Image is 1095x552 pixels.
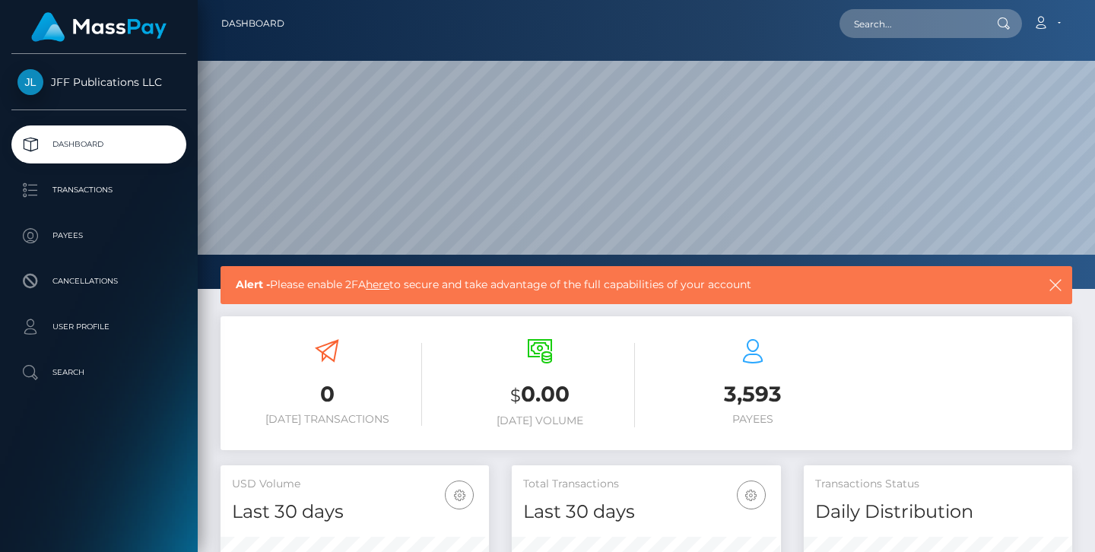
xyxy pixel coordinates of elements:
a: here [366,278,389,291]
p: Cancellations [17,270,180,293]
a: Payees [11,217,186,255]
b: Alert - [236,278,270,291]
img: MassPay Logo [31,12,167,42]
h3: 0 [232,379,422,409]
h5: USD Volume [232,477,478,492]
p: User Profile [17,316,180,338]
img: JFF Publications LLC [17,69,43,95]
span: JFF Publications LLC [11,75,186,89]
p: Search [17,361,180,384]
a: Dashboard [11,125,186,163]
h6: [DATE] Transactions [232,413,422,426]
small: $ [510,385,521,406]
h3: 3,593 [658,379,848,409]
span: Please enable 2FA to secure and take advantage of the full capabilities of your account [236,277,966,293]
a: Cancellations [11,262,186,300]
input: Search... [839,9,982,38]
h6: Payees [658,413,848,426]
h4: Last 30 days [523,499,769,525]
p: Payees [17,224,180,247]
a: Transactions [11,171,186,209]
h3: 0.00 [445,379,635,411]
h6: [DATE] Volume [445,414,635,427]
p: Transactions [17,179,180,201]
h4: Daily Distribution [815,499,1061,525]
h5: Total Transactions [523,477,769,492]
a: User Profile [11,308,186,346]
a: Search [11,354,186,392]
p: Dashboard [17,133,180,156]
h5: Transactions Status [815,477,1061,492]
a: Dashboard [221,8,284,40]
h4: Last 30 days [232,499,478,525]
